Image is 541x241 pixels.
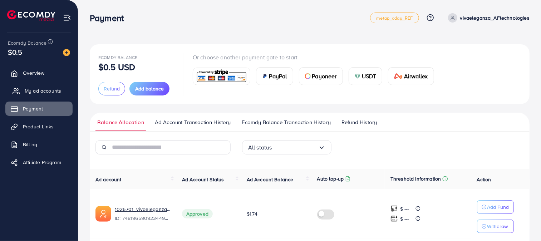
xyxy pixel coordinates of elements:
[23,123,54,130] span: Product Links
[341,118,377,126] span: Refund History
[299,67,343,85] a: cardPayoneer
[404,72,428,80] span: Airwallex
[247,176,294,183] span: Ad Account Balance
[23,159,61,166] span: Affiliate Program
[390,215,398,222] img: top-up amount
[23,141,37,148] span: Billing
[7,10,55,21] img: logo
[115,215,171,222] span: ID: 7481965909234499585
[135,85,164,92] span: Add balance
[269,72,287,80] span: PayPal
[5,119,73,134] a: Product Links
[256,67,293,85] a: cardPayPal
[193,53,440,62] p: Or choose another payment gate to start
[445,13,530,23] a: vivaeleganza_AFtechnologies
[376,16,413,20] span: metap_oday_REF
[95,206,111,222] img: ic-ads-acc.e4c84228.svg
[312,72,337,80] span: Payoneer
[95,176,122,183] span: Ad account
[97,118,144,126] span: Balance Allocation
[400,215,409,223] p: $ ---
[388,67,434,85] a: cardAirwallex
[25,87,61,94] span: My ad accounts
[129,82,169,95] button: Add balance
[63,49,70,56] img: image
[460,14,530,22] p: vivaeleganza_AFtechnologies
[477,200,514,214] button: Add Fund
[5,102,73,116] a: Payment
[90,13,129,23] h3: Payment
[487,222,508,231] p: Withdraw
[248,142,272,153] span: All status
[242,118,331,126] span: Ecomdy Balance Transaction History
[115,206,171,222] div: <span class='underline'>1026701_vivaeleganza_AFtechnologies_1742030948633</span></br>748196590923...
[394,73,403,79] img: card
[400,205,409,213] p: $ ---
[242,140,331,154] div: Search for option
[362,72,377,80] span: USDT
[5,155,73,169] a: Affiliate Program
[23,105,43,112] span: Payment
[104,85,120,92] span: Refund
[5,84,73,98] a: My ad accounts
[193,68,250,85] a: card
[262,73,268,79] img: card
[98,63,135,71] p: $0.5 USD
[477,220,514,233] button: Withdraw
[63,14,71,22] img: menu
[115,206,171,213] a: 1026701_vivaeleganza_AFtechnologies_1742030948633
[23,69,44,77] span: Overview
[8,39,46,46] span: Ecomdy Balance
[477,176,491,183] span: Action
[349,67,383,85] a: cardUSDT
[390,174,441,183] p: Threshold information
[182,176,224,183] span: Ad Account Status
[98,54,137,60] span: Ecomdy Balance
[8,47,23,57] span: $0.5
[5,137,73,152] a: Billing
[5,66,73,80] a: Overview
[355,73,360,79] img: card
[317,174,344,183] p: Auto top-up
[370,13,419,23] a: metap_oday_REF
[195,69,248,84] img: card
[390,205,398,212] img: top-up amount
[305,73,311,79] img: card
[487,203,509,211] p: Add Fund
[98,82,125,95] button: Refund
[272,142,318,153] input: Search for option
[155,118,231,126] span: Ad Account Transaction History
[247,210,258,217] span: $1.74
[182,209,213,218] span: Approved
[511,209,536,236] iframe: Chat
